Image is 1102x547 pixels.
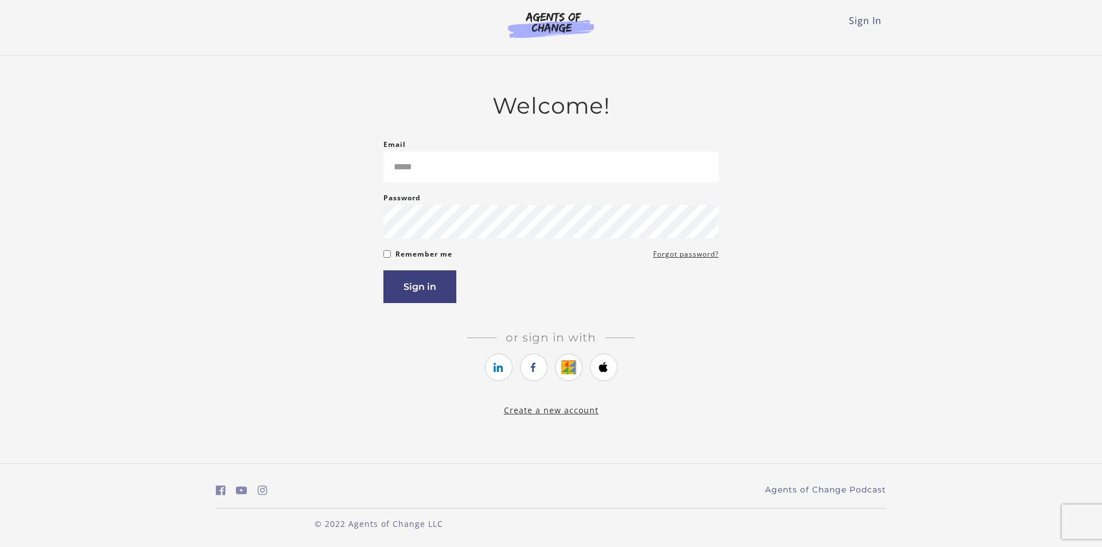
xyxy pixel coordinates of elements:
[504,405,599,416] a: Create a new account
[236,482,247,499] a: https://www.youtube.com/c/AgentsofChangeTestPrepbyMeaganMitchell (Open in a new window)
[520,354,548,381] a: https://courses.thinkific.com/users/auth/facebook?ss%5Breferral%5D=&ss%5Buser_return_to%5D=&ss%5B...
[653,247,719,261] a: Forgot password?
[258,482,267,499] a: https://www.instagram.com/agentsofchangeprep/ (Open in a new window)
[236,485,247,496] i: https://www.youtube.com/c/AgentsofChangeTestPrepbyMeaganMitchell (Open in a new window)
[383,270,456,303] button: Sign in
[258,485,267,496] i: https://www.instagram.com/agentsofchangeprep/ (Open in a new window)
[496,11,606,38] img: Agents of Change Logo
[590,354,618,381] a: https://courses.thinkific.com/users/auth/apple?ss%5Breferral%5D=&ss%5Buser_return_to%5D=&ss%5Bvis...
[555,354,583,381] a: https://courses.thinkific.com/users/auth/google?ss%5Breferral%5D=&ss%5Buser_return_to%5D=&ss%5Bvi...
[383,138,406,152] label: Email
[216,485,226,496] i: https://www.facebook.com/groups/aswbtestprep (Open in a new window)
[765,484,886,496] a: Agents of Change Podcast
[383,92,719,119] h2: Welcome!
[216,518,542,530] p: © 2022 Agents of Change LLC
[496,331,606,344] span: Or sign in with
[849,14,882,27] a: Sign In
[395,247,452,261] label: Remember me
[383,191,421,205] label: Password
[485,354,513,381] a: https://courses.thinkific.com/users/auth/linkedin?ss%5Breferral%5D=&ss%5Buser_return_to%5D=&ss%5B...
[216,482,226,499] a: https://www.facebook.com/groups/aswbtestprep (Open in a new window)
